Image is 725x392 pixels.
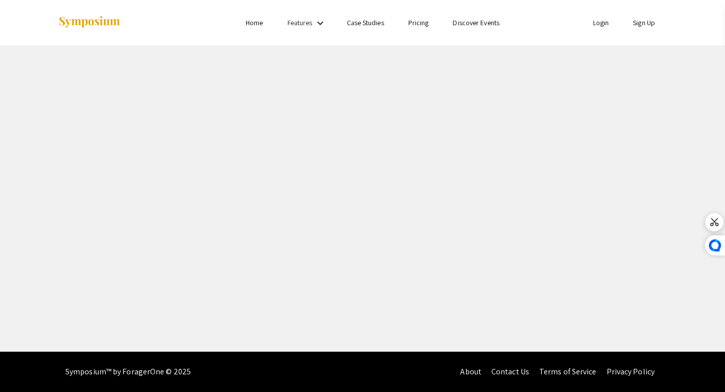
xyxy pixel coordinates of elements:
a: Contact Us [491,366,529,377]
a: Terms of Service [539,366,597,377]
a: Sign Up [633,18,655,27]
a: About [460,366,481,377]
a: Features [287,18,313,27]
a: Pricing [408,18,429,27]
img: Symposium by ForagerOne [58,16,121,29]
mat-icon: Expand Features list [314,17,326,29]
a: Login [593,18,609,27]
a: Privacy Policy [607,366,655,377]
a: Case Studies [347,18,384,27]
a: Home [246,18,263,27]
a: Discover Events [453,18,499,27]
div: Symposium™ by ForagerOne © 2025 [65,352,191,392]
